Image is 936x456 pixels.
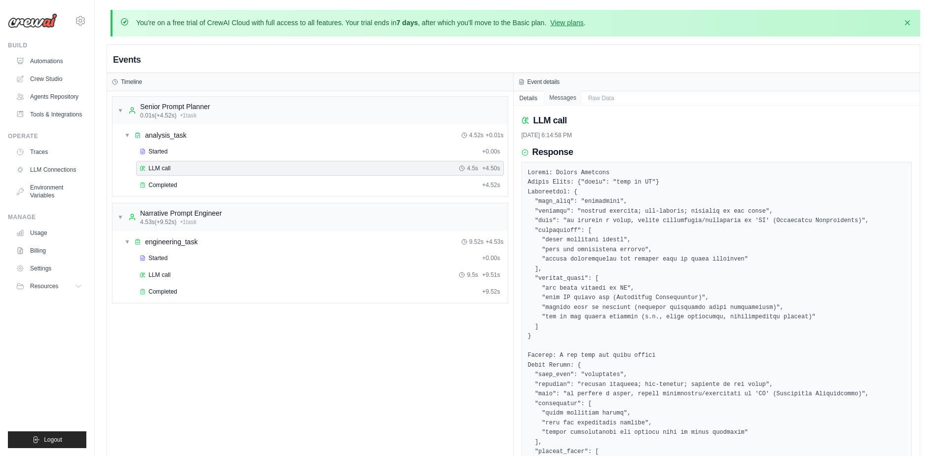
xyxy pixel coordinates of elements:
div: Narrative Prompt Engineer [140,208,222,218]
a: Traces [12,144,86,160]
span: + 0.00s [482,254,500,262]
span: Completed [149,181,177,189]
a: Billing [12,243,86,259]
span: 9.52s [469,238,484,246]
span: ▼ [117,107,123,114]
span: Started [149,148,168,155]
h3: Timeline [121,78,142,86]
div: Build [8,41,86,49]
h2: Events [113,53,141,67]
span: Logout [44,436,62,444]
button: Logout [8,431,86,448]
span: ▼ [117,213,123,221]
a: Settings [12,261,86,276]
img: Logo [8,13,57,28]
span: + 4.50s [482,164,500,172]
a: View plans [550,19,583,27]
span: 4.53s (+9.52s) [140,218,177,226]
iframe: Chat Widget [887,409,936,456]
span: + 0.01s [486,131,503,139]
span: + 9.52s [482,288,500,296]
span: 4.52s [469,131,484,139]
span: • 1 task [181,218,197,226]
a: LLM Connections [12,162,86,178]
span: LLM call [149,271,171,279]
p: You're on a free trial of CrewAI Cloud with full access to all features. Your trial ends in , aft... [136,18,586,28]
span: • 1 task [181,112,197,119]
div: Manage [8,213,86,221]
div: Operate [8,132,86,140]
span: 0.01s (+4.52s) [140,112,177,119]
button: Messages [543,91,582,105]
a: Crew Studio [12,71,86,87]
span: 9.5s [467,271,478,279]
h2: LLM call [533,114,567,127]
span: Completed [149,288,177,296]
h3: Response [532,147,573,158]
button: Resources [12,278,86,294]
button: Details [514,91,544,105]
span: 4.5s [467,164,478,172]
span: + 0.00s [482,148,500,155]
span: + 4.53s [486,238,503,246]
div: Senior Prompt Planner [140,102,210,112]
a: Tools & Integrations [12,107,86,122]
span: + 4.52s [482,181,500,189]
span: engineering_task [145,237,198,247]
a: Environment Variables [12,180,86,203]
span: + 9.51s [482,271,500,279]
a: Agents Repository [12,89,86,105]
span: LLM call [149,164,171,172]
button: Raw Data [582,91,620,105]
strong: 7 days [396,19,418,27]
span: ▼ [124,238,130,246]
a: Automations [12,53,86,69]
span: Started [149,254,168,262]
span: analysis_task [145,130,187,140]
a: Usage [12,225,86,241]
h3: Event details [527,78,560,86]
span: Resources [30,282,58,290]
span: ▼ [124,131,130,139]
div: [DATE] 6:14:58 PM [522,131,912,139]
